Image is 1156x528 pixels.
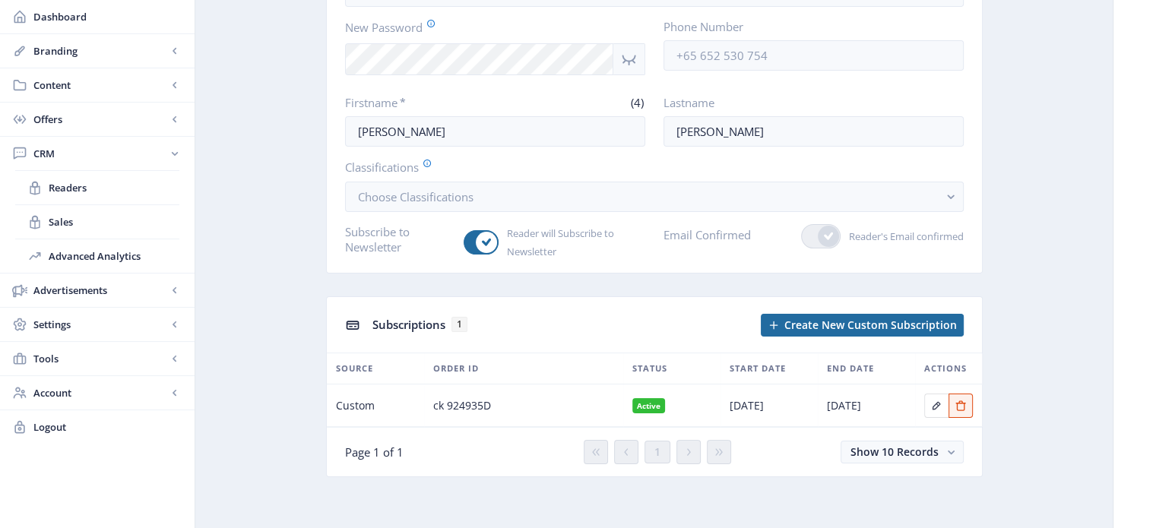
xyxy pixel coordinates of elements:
[33,317,167,332] span: Settings
[345,444,404,460] span: Page 1 of 1
[33,146,167,161] span: CRM
[654,446,660,458] span: 1
[33,112,167,127] span: Offers
[49,248,179,264] span: Advanced Analytics
[924,397,949,411] a: Edit page
[499,224,645,261] span: Reader will Subscribe to Newsletter
[752,314,964,337] a: New page
[827,359,874,378] span: End Date
[664,19,952,34] label: Phone Number
[784,319,957,331] span: Create New Custom Subscription
[345,95,489,110] label: Firstname
[433,397,491,415] span: ck 924935D
[345,159,952,175] label: Classifications
[632,398,666,413] nb-badge: Active
[345,116,645,147] input: Enter reader’s firstname
[433,359,479,378] span: Order ID
[664,95,952,110] label: Lastname
[761,314,964,337] button: Create New Custom Subscription
[645,441,670,463] button: 1
[629,95,645,110] span: (4)
[15,239,179,273] a: Advanced Analytics
[949,397,973,411] a: Edit page
[372,317,445,332] span: Subscriptions
[841,441,964,463] button: Show 10 Records
[451,317,467,332] span: 1
[632,359,667,378] span: Status
[33,43,167,58] span: Branding
[33,283,167,298] span: Advertisements
[15,171,179,204] a: Readers
[33,77,167,93] span: Content
[49,180,179,195] span: Readers
[358,189,473,204] span: Choose Classifications
[730,359,786,378] span: Start Date
[850,444,939,459] span: Show 10 Records
[336,359,373,378] span: Source
[326,296,983,477] app-collection-view: Subscriptions
[827,397,861,415] span: [DATE]
[33,9,182,24] span: Dashboard
[336,397,375,415] span: Custom
[613,43,645,75] nb-icon: Show password
[664,116,964,147] input: Enter reader’s lastname
[33,419,182,435] span: Logout
[49,214,179,229] span: Sales
[841,227,964,245] span: Reader's Email confirmed
[664,40,964,71] input: +65 652 530 754
[15,205,179,239] a: Sales
[345,224,452,255] label: Subscribe to Newsletter
[730,397,764,415] span: [DATE]
[345,182,964,212] button: Choose Classifications
[33,351,167,366] span: Tools
[33,385,167,400] span: Account
[664,224,751,245] label: Email Confirmed
[345,19,633,36] label: New Password
[924,359,967,378] span: Actions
